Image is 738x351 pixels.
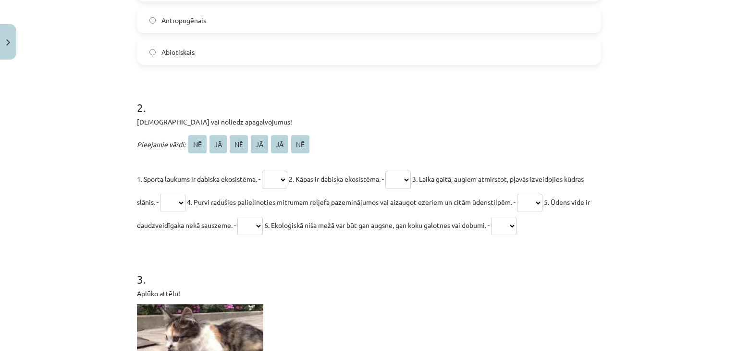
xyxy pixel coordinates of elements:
span: NĒ [291,135,309,153]
span: JĀ [209,135,227,153]
span: 4. Purvi radušies palielinoties mitrumam reljefa pazeminājumos vai aizaugot ezeriem un citām ūden... [187,198,516,206]
input: Antropogēnais [149,17,156,24]
span: 6. Ekoloģiskā niša mežā var būt gan augsne, gan koku galotnes vai dobumi. - [264,221,490,229]
span: NĒ [188,135,207,153]
p: Aplūko attēlu! [137,288,601,299]
span: Abiotiskais [161,47,195,57]
span: NĒ [230,135,248,153]
h1: 2 . [137,84,601,114]
span: 2. Kāpas ir dabiska ekosistēma. - [289,175,384,183]
span: Pieejamie vārdi: [137,140,185,149]
span: 1. Sporta laukums ir dabiska ekosistēma. - [137,175,260,183]
h1: 3 . [137,256,601,286]
span: Antropogēnais [161,15,206,25]
input: Abiotiskais [149,49,156,55]
img: icon-close-lesson-0947bae3869378f0d4975bcd49f059093ad1ed9edebbc8119c70593378902aed.svg [6,39,10,46]
span: JĀ [251,135,268,153]
span: JĀ [271,135,288,153]
p: [DEMOGRAPHIC_DATA] vai noliedz apagalvojumus! [137,117,601,127]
